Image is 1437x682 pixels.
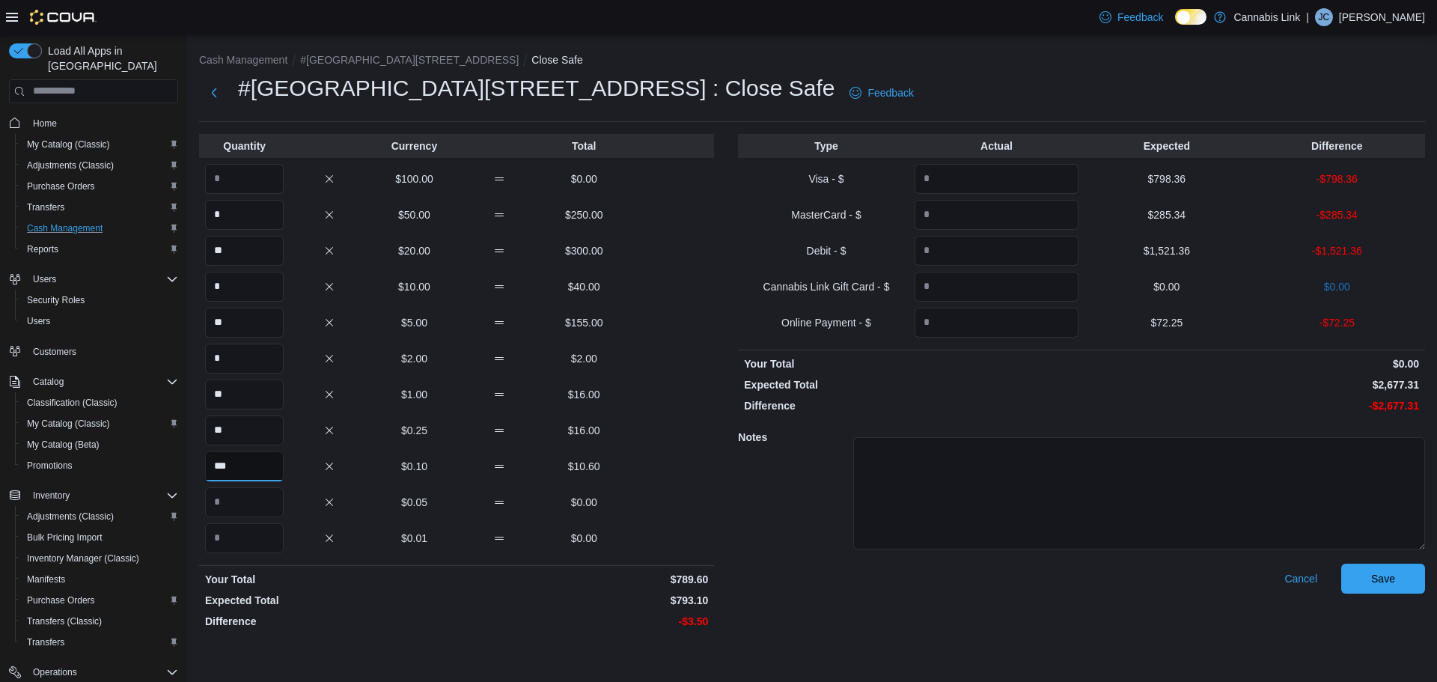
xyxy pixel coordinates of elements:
[15,611,184,632] button: Transfers (Classic)
[21,549,178,567] span: Inventory Manager (Classic)
[744,356,1078,371] p: Your Total
[375,495,454,510] p: $0.05
[15,413,184,434] button: My Catalog (Classic)
[545,243,623,258] p: $300.00
[15,218,184,239] button: Cash Management
[27,222,103,234] span: Cash Management
[27,243,58,255] span: Reports
[867,85,913,100] span: Feedback
[199,52,1425,70] nav: An example of EuiBreadcrumbs
[21,177,178,195] span: Purchase Orders
[1341,564,1425,594] button: Save
[30,10,97,25] img: Cova
[27,636,64,648] span: Transfers
[21,436,106,454] a: My Catalog (Beta)
[21,415,116,433] a: My Catalog (Classic)
[21,240,64,258] a: Reports
[1093,2,1169,32] a: Feedback
[27,573,65,585] span: Manifests
[27,397,118,409] span: Classification (Classic)
[21,136,178,153] span: My Catalog (Classic)
[15,569,184,590] button: Manifests
[1084,377,1419,392] p: $2,677.31
[1084,315,1248,330] p: $72.25
[21,136,116,153] a: My Catalog (Classic)
[27,114,178,133] span: Home
[15,197,184,218] button: Transfers
[15,590,184,611] button: Purchase Orders
[199,54,287,66] button: Cash Management
[27,270,62,288] button: Users
[1255,315,1419,330] p: -$72.25
[205,451,284,481] input: Quantity
[27,460,73,472] span: Promotions
[21,156,178,174] span: Adjustments (Classic)
[915,164,1078,194] input: Quantity
[27,663,178,681] span: Operations
[205,487,284,517] input: Quantity
[21,570,71,588] a: Manifests
[15,311,184,332] button: Users
[27,373,70,391] button: Catalog
[545,495,623,510] p: $0.00
[15,434,184,455] button: My Catalog (Beta)
[27,201,64,213] span: Transfers
[27,294,85,306] span: Security Roles
[21,436,178,454] span: My Catalog (Beta)
[27,487,76,505] button: Inventory
[33,346,76,358] span: Customers
[545,171,623,186] p: $0.00
[1084,398,1419,413] p: -$2,677.31
[1371,571,1395,586] span: Save
[15,239,184,260] button: Reports
[27,615,102,627] span: Transfers (Classic)
[545,138,623,153] p: Total
[744,138,908,153] p: Type
[21,219,178,237] span: Cash Management
[21,570,178,588] span: Manifests
[1306,8,1309,26] p: |
[21,508,120,526] a: Adjustments (Classic)
[27,343,82,361] a: Customers
[27,418,110,430] span: My Catalog (Classic)
[744,398,1078,413] p: Difference
[27,138,110,150] span: My Catalog (Classic)
[744,279,908,294] p: Cannabis Link Gift Card - $
[1084,207,1248,222] p: $285.34
[21,312,178,330] span: Users
[15,134,184,155] button: My Catalog (Classic)
[915,200,1078,230] input: Quantity
[460,572,708,587] p: $789.60
[375,279,454,294] p: $10.00
[205,593,454,608] p: Expected Total
[375,138,454,153] p: Currency
[1084,279,1248,294] p: $0.00
[238,73,835,103] h1: #[GEOGRAPHIC_DATA][STREET_ADDRESS] : Close Safe
[1315,8,1333,26] div: Jenna Coles
[27,532,103,544] span: Bulk Pricing Import
[33,376,64,388] span: Catalog
[460,614,708,629] p: -$3.50
[3,269,184,290] button: Users
[27,552,139,564] span: Inventory Manager (Classic)
[744,377,1078,392] p: Expected Total
[15,527,184,548] button: Bulk Pricing Import
[205,138,284,153] p: Quantity
[33,666,77,678] span: Operations
[15,176,184,197] button: Purchase Orders
[460,593,708,608] p: $793.10
[199,78,229,108] button: Next
[21,291,91,309] a: Security Roles
[21,633,178,651] span: Transfers
[915,308,1078,338] input: Quantity
[375,243,454,258] p: $20.00
[15,455,184,476] button: Promotions
[744,171,908,186] p: Visa - $
[205,415,284,445] input: Quantity
[21,177,101,195] a: Purchase Orders
[21,529,178,546] span: Bulk Pricing Import
[1284,571,1317,586] span: Cancel
[33,273,56,285] span: Users
[545,315,623,330] p: $155.00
